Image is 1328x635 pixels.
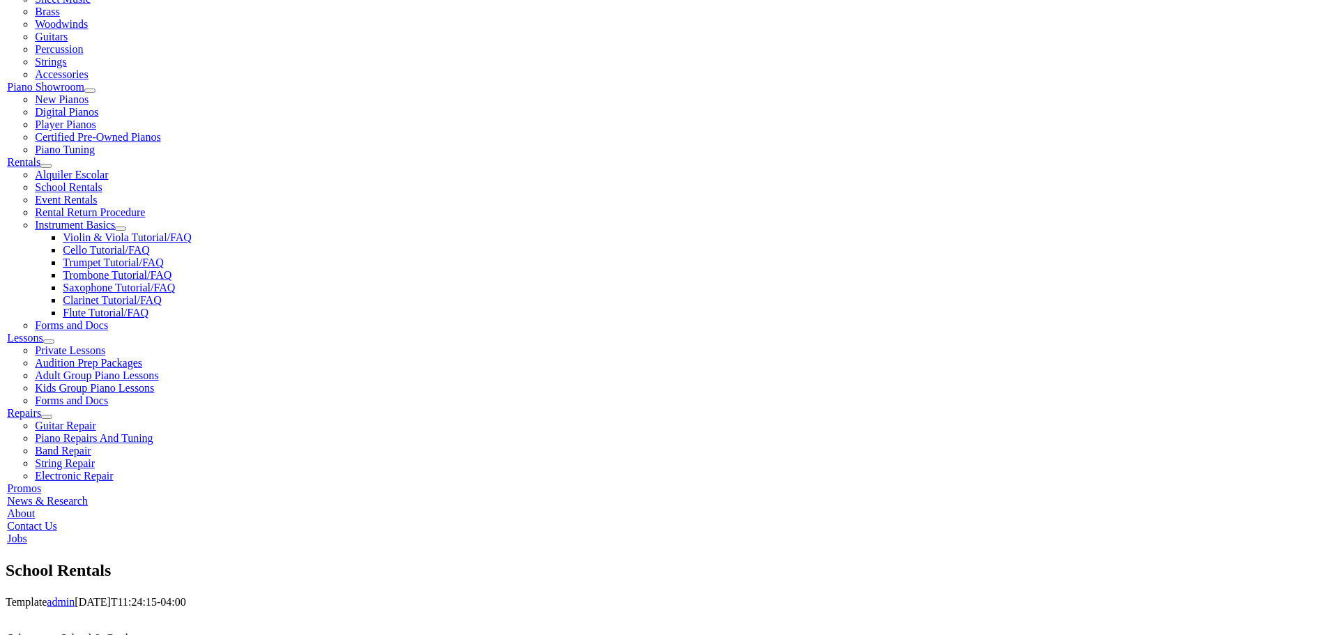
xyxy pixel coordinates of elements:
[35,144,95,155] a: Piano Tuning
[35,445,91,457] a: Band Repair
[63,257,163,268] a: Trumpet Tutorial/FAQ
[41,415,52,419] button: Open submenu of Repairs
[115,227,126,231] button: Open submenu of Instrument Basics
[35,319,108,331] a: Forms and Docs
[35,68,88,80] a: Accessories
[35,118,96,130] a: Player Pianos
[6,596,47,608] span: Template
[7,533,26,544] a: Jobs
[35,344,105,356] a: Private Lessons
[43,339,54,344] button: Open submenu of Lessons
[35,131,160,143] a: Certified Pre-Owned Pianos
[35,194,97,206] a: Event Rentals
[35,369,158,381] a: Adult Group Piano Lessons
[7,156,40,168] a: Rentals
[7,495,88,507] a: News & Research
[35,181,102,193] a: School Rentals
[35,432,153,444] a: Piano Repairs And Tuning
[63,231,192,243] a: Violin & Viola Tutorial/FAQ
[35,6,60,17] a: Brass
[35,31,68,43] a: Guitars
[35,457,95,469] a: String Repair
[7,482,41,494] a: Promos
[35,357,142,369] a: Audition Prep Packages
[35,43,83,55] a: Percussion
[35,169,108,181] a: Alquiler Escolar
[35,382,154,394] a: Kids Group Piano Lessons
[35,56,66,68] a: Strings
[63,244,150,256] a: Cello Tutorial/FAQ
[7,81,84,93] a: Piano Showroom
[35,206,145,218] a: Rental Return Procedure
[63,307,148,319] a: Flute Tutorial/FAQ
[40,164,52,168] button: Open submenu of Rentals
[35,470,113,482] a: Electronic Repair
[63,282,175,293] a: Saxophone Tutorial/FAQ
[35,395,108,406] a: Forms and Docs
[7,407,41,419] a: Repairs
[7,520,57,532] a: Contact Us
[75,596,185,608] span: [DATE]T11:24:15-04:00
[7,332,43,344] a: Lessons
[7,507,35,519] a: About
[35,93,89,105] a: New Pianos
[35,420,96,431] a: Guitar Repair
[35,18,88,30] a: Woodwinds
[6,559,1322,583] h1: School Rentals
[47,596,75,608] a: admin
[35,219,115,231] a: Instrument Basics
[35,106,98,118] a: Digital Pianos
[84,89,96,93] button: Open submenu of Piano Showroom
[63,269,171,281] a: Trombone Tutorial/FAQ
[63,294,162,306] a: Clarinet Tutorial/FAQ
[6,559,1322,583] section: Page Title Bar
